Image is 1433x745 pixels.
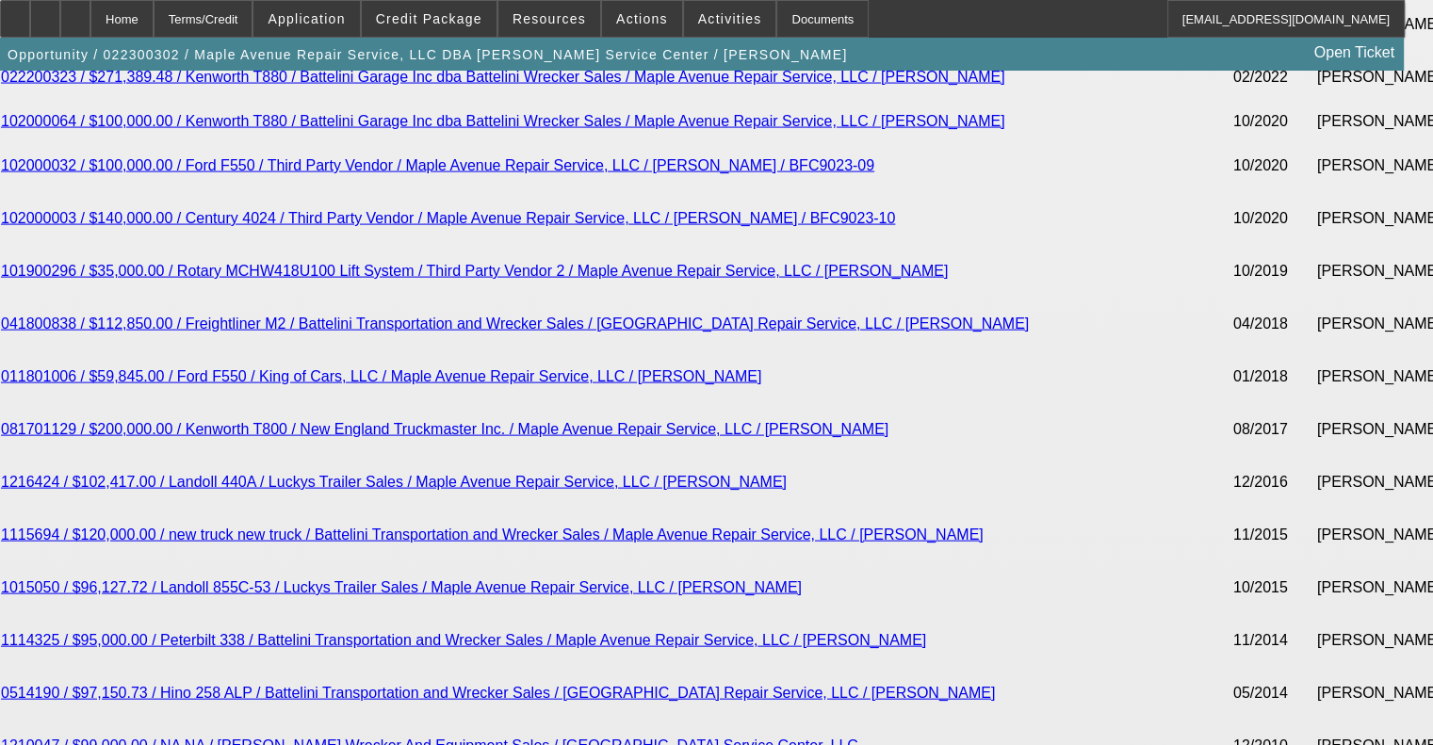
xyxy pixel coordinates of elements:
[1,632,926,648] a: 1114325 / $95,000.00 / Peterbilt 338 / Battelini Transportation and Wrecker Sales / Maple Avenue ...
[253,1,359,37] button: Application
[1,579,802,595] a: 1015050 / $96,127.72 / Landoll 855C-53 / Luckys Trailer Sales / Maple Avenue Repair Service, LLC ...
[1,210,895,226] a: 102000003 / $140,000.00 / Century 4024 / Third Party Vendor / Maple Avenue Repair Service, LLC / ...
[1232,245,1316,298] td: 10/2019
[362,1,497,37] button: Credit Package
[1,316,1029,332] a: 041800838 / $112,850.00 / Freightliner M2 / Battelini Transportation and Wrecker Sales / [GEOGRAP...
[1232,614,1316,667] td: 11/2014
[684,1,776,37] button: Activities
[1307,37,1402,69] a: Open Ticket
[698,11,762,26] span: Activities
[1,69,1005,85] a: 022200323 / $271,389.48 / Kenworth T880 / Battelini Garage Inc dba Battelini Wrecker Sales / Mapl...
[1,526,984,543] a: 1115694 / $120,000.00 / new truck new truck / Battelini Transportation and Wrecker Sales / Maple ...
[1232,51,1316,104] td: 02/2022
[1,474,787,490] a: 1216424 / $102,417.00 / Landoll 440A / Luckys Trailer Sales / Maple Avenue Repair Service, LLC / ...
[1232,139,1316,192] td: 10/2020
[1,113,1005,129] a: 102000064 / $100,000.00 / Kenworth T880 / Battelini Garage Inc dba Battelini Wrecker Sales / Mapl...
[376,11,482,26] span: Credit Package
[1,685,995,701] a: 0514190 / $97,150.73 / Hino 258 ALP / Battelini Transportation and Wrecker Sales / [GEOGRAPHIC_DA...
[513,11,586,26] span: Resources
[1232,350,1316,403] td: 01/2018
[1,263,948,279] a: 101900296 / $35,000.00 / Rotary MCHW418U100 Lift System / Third Party Vendor 2 / Maple Avenue Rep...
[498,1,600,37] button: Resources
[1232,456,1316,509] td: 12/2016
[1232,561,1316,614] td: 10/2015
[602,1,682,37] button: Actions
[1,421,888,437] a: 081701129 / $200,000.00 / Kenworth T800 / New England Truckmaster Inc. / Maple Avenue Repair Serv...
[1232,104,1316,139] td: 10/2020
[1232,403,1316,456] td: 08/2017
[616,11,668,26] span: Actions
[1232,509,1316,561] td: 11/2015
[268,11,345,26] span: Application
[1232,667,1316,720] td: 05/2014
[1232,192,1316,245] td: 10/2020
[1,157,874,173] a: 102000032 / $100,000.00 / Ford F550 / Third Party Vendor / Maple Avenue Repair Service, LLC / [PE...
[1232,298,1316,350] td: 04/2018
[8,47,847,62] span: Opportunity / 022300302 / Maple Avenue Repair Service, LLC DBA [PERSON_NAME] Service Center / [PE...
[1,368,761,384] a: 011801006 / $59,845.00 / Ford F550 / King of Cars, LLC / Maple Avenue Repair Service, LLC / [PERS...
